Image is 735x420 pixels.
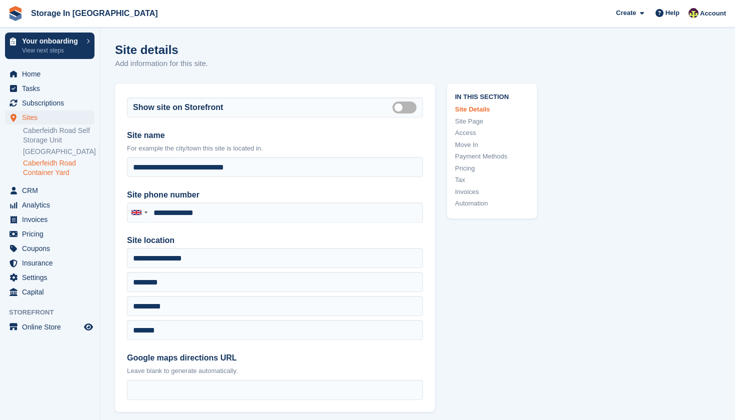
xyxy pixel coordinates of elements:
a: Invoices [455,187,529,197]
span: Analytics [22,198,82,212]
a: Caberfeidh Road Container Yard [23,158,94,177]
a: Pricing [455,163,529,173]
span: In this section [455,91,529,101]
a: menu [5,110,94,124]
label: Is public [392,106,420,108]
p: View next steps [22,46,81,55]
span: Home [22,67,82,81]
label: Show site on Storefront [133,101,223,113]
a: menu [5,212,94,226]
p: Your onboarding [22,37,81,44]
a: menu [5,81,94,95]
span: Tasks [22,81,82,95]
span: Coupons [22,241,82,255]
a: Site Page [455,116,529,126]
p: For example the city/town this site is located in. [127,143,423,153]
a: Preview store [82,321,94,333]
span: CRM [22,183,82,197]
span: Create [616,8,636,18]
span: Subscriptions [22,96,82,110]
span: Capital [22,285,82,299]
a: Site Details [455,104,529,114]
a: menu [5,285,94,299]
a: menu [5,241,94,255]
a: Caberfeidh Road Self Storage Unit [23,126,94,145]
a: Payment Methods [455,151,529,161]
a: menu [5,67,94,81]
p: Leave blank to generate automatically. [127,366,423,376]
img: stora-icon-8386f47178a22dfd0bd8f6a31ec36ba5ce8667c1dd55bd0f319d3a0aa187defe.svg [8,6,23,21]
label: Site location [127,234,423,246]
span: Account [700,8,726,18]
a: Move In [455,140,529,150]
span: Storefront [9,307,99,317]
div: United Kingdom: +44 [127,203,150,222]
label: Google maps directions URL [127,352,423,364]
a: menu [5,270,94,284]
span: Settings [22,270,82,284]
a: Your onboarding View next steps [5,32,94,59]
img: Colin Wood [688,8,698,18]
a: menu [5,183,94,197]
a: Access [455,128,529,138]
a: menu [5,227,94,241]
a: menu [5,256,94,270]
a: [GEOGRAPHIC_DATA] [23,147,94,156]
h1: Site details [115,43,208,56]
label: Site name [127,129,423,141]
a: menu [5,320,94,334]
a: Storage In [GEOGRAPHIC_DATA] [27,5,162,21]
a: Tax [455,175,529,185]
a: menu [5,198,94,212]
span: Help [665,8,679,18]
span: Sites [22,110,82,124]
a: Automation [455,198,529,208]
p: Add information for this site. [115,58,208,69]
a: menu [5,96,94,110]
span: Pricing [22,227,82,241]
span: Online Store [22,320,82,334]
span: Invoices [22,212,82,226]
span: Insurance [22,256,82,270]
label: Site phone number [127,189,423,201]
